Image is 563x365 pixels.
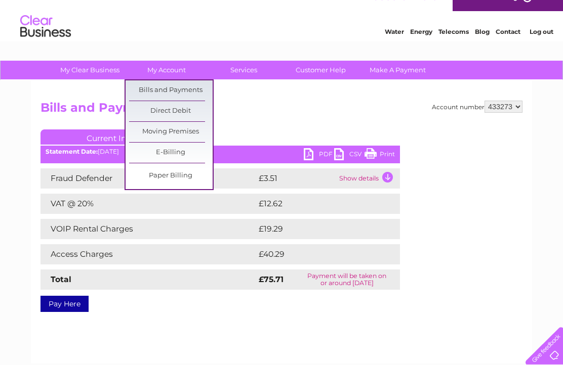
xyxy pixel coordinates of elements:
[475,43,490,51] a: Blog
[41,296,89,312] a: Pay Here
[259,275,284,284] strong: £75.71
[48,61,132,79] a: My Clear Business
[20,26,71,57] img: logo.png
[41,168,256,189] td: Fraud Defender
[129,122,213,142] a: Moving Premises
[256,168,337,189] td: £3.51
[496,43,520,51] a: Contact
[356,61,439,79] a: Make A Payment
[129,80,213,101] a: Bills and Payments
[46,148,98,155] b: Statement Date:
[438,43,469,51] a: Telecoms
[129,101,213,121] a: Direct Debit
[372,5,442,18] a: 0333 014 3131
[294,269,400,290] td: Payment will be taken on or around [DATE]
[334,148,365,163] a: CSV
[410,43,432,51] a: Energy
[337,168,400,189] td: Show details
[365,148,395,163] a: Print
[129,166,213,186] a: Paper Billing
[256,244,380,264] td: £40.29
[256,194,379,214] td: £12.62
[279,61,363,79] a: Customer Help
[125,61,209,79] a: My Account
[41,219,256,239] td: VOIP Rental Charges
[51,275,71,284] strong: Total
[41,194,256,214] td: VAT @ 20%
[41,129,192,145] a: Current Invoice
[202,61,286,79] a: Services
[41,148,400,155] div: [DATE]
[41,101,522,120] h2: Bills and Payments
[304,148,334,163] a: PDF
[530,43,553,51] a: Log out
[43,6,521,49] div: Clear Business is a trading name of Verastar Limited (registered in [GEOGRAPHIC_DATA] No. 3667643...
[256,219,379,239] td: £19.29
[432,101,522,113] div: Account number
[129,143,213,163] a: E-Billing
[41,244,256,264] td: Access Charges
[385,43,404,51] a: Water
